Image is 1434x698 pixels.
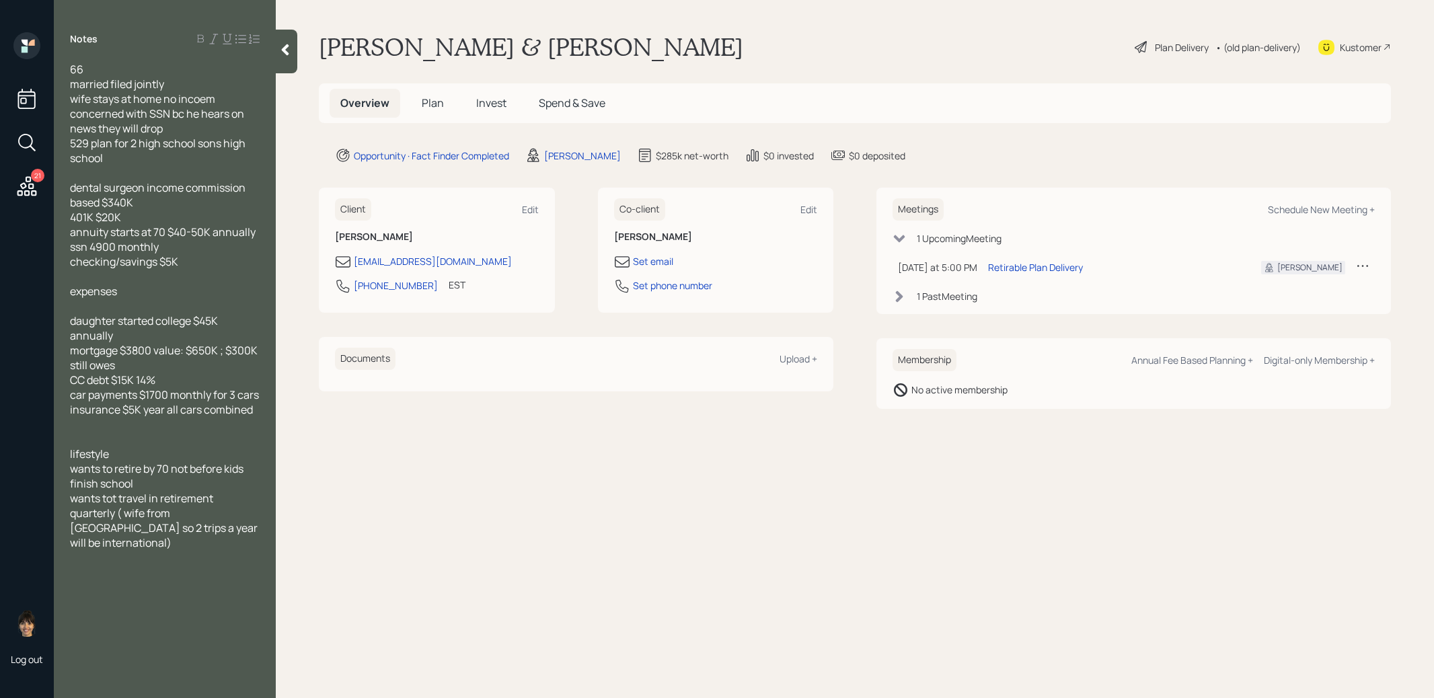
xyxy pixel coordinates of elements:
[70,284,117,299] span: expenses
[1215,40,1301,54] div: • (old plan-delivery)
[780,352,817,365] div: Upload +
[539,95,605,110] span: Spend & Save
[70,180,256,269] span: dental surgeon income commission based $340K 401K $20K annuity starts at 70 $40-50K annually ssn ...
[633,254,673,268] div: Set email
[70,447,260,550] span: lifestyle wants to retire by 70 not before kids finish school wants tot travel in retirement quar...
[70,313,260,417] span: daughter started college $45K annually mortgage $3800 value: $650K ; $300K still owes CC debt $15...
[476,95,506,110] span: Invest
[522,203,539,216] div: Edit
[335,231,539,243] h6: [PERSON_NAME]
[422,95,444,110] span: Plan
[70,32,98,46] label: Notes
[849,149,905,163] div: $0 deposited
[893,198,944,221] h6: Meetings
[13,610,40,637] img: treva-nostdahl-headshot.png
[633,278,712,293] div: Set phone number
[319,32,743,62] h1: [PERSON_NAME] & [PERSON_NAME]
[31,169,44,182] div: 21
[340,95,389,110] span: Overview
[1155,40,1209,54] div: Plan Delivery
[544,149,621,163] div: [PERSON_NAME]
[763,149,814,163] div: $0 invested
[335,348,395,370] h6: Documents
[988,260,1083,274] div: Retirable Plan Delivery
[656,149,728,163] div: $285k net-worth
[354,254,512,268] div: [EMAIL_ADDRESS][DOMAIN_NAME]
[1277,262,1343,274] div: [PERSON_NAME]
[70,62,248,165] span: 66 married filed jointly wife stays at home no incoem concerned with SSN bc he hears on news they...
[893,349,956,371] h6: Membership
[11,653,43,666] div: Log out
[917,289,977,303] div: 1 Past Meeting
[898,260,977,274] div: [DATE] at 5:00 PM
[335,198,371,221] h6: Client
[1268,203,1375,216] div: Schedule New Meeting +
[614,231,818,243] h6: [PERSON_NAME]
[449,278,465,292] div: EST
[911,383,1008,397] div: No active membership
[800,203,817,216] div: Edit
[354,278,438,293] div: [PHONE_NUMBER]
[1340,40,1382,54] div: Kustomer
[917,231,1002,245] div: 1 Upcoming Meeting
[354,149,509,163] div: Opportunity · Fact Finder Completed
[1131,354,1253,366] div: Annual Fee Based Planning +
[614,198,665,221] h6: Co-client
[1264,354,1375,366] div: Digital-only Membership +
